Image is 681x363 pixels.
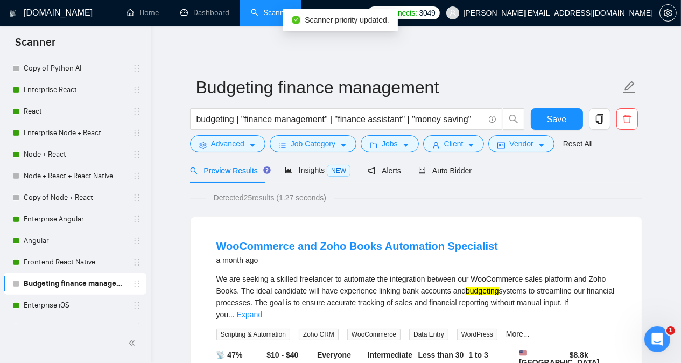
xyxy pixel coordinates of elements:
[24,208,126,230] a: Enterprise Angular
[216,273,616,320] div: We are seeking a skilled freelancer to automate the integration between our WooCommerce sales pla...
[547,113,566,126] span: Save
[589,114,610,124] span: copy
[368,167,375,174] span: notification
[305,16,389,24] span: Scanner priority updated.
[382,138,398,150] span: Jobs
[506,330,530,338] a: More...
[132,64,141,73] span: holder
[291,138,335,150] span: Job Category
[368,166,401,175] span: Alerts
[659,4,677,22] button: setting
[24,187,126,208] a: Copy of Node + React
[503,114,524,124] span: search
[132,107,141,116] span: holder
[251,8,291,17] a: searchScanner
[409,329,448,340] span: Data Entry
[419,7,436,19] span: 3049
[24,144,126,165] a: Node + React
[370,141,377,149] span: folder
[132,215,141,224] span: holder
[519,349,527,357] img: 🇺🇸
[418,167,426,174] span: robot
[190,135,265,152] button: settingAdvancedcaret-down
[132,258,141,267] span: holder
[622,80,636,94] span: edit
[128,338,139,348] span: double-left
[24,230,126,252] a: Angular
[616,108,638,130] button: delete
[132,301,141,310] span: holder
[132,236,141,245] span: holder
[617,114,637,124] span: delete
[216,240,498,252] a: WooCommerce and Zoho Books Automation Specialist
[216,254,498,267] div: a month ago
[24,122,126,144] a: Enterprise Node + React
[444,138,464,150] span: Client
[457,329,497,340] span: WordPress
[589,108,610,130] button: copy
[6,34,64,57] span: Scanner
[467,141,475,149] span: caret-down
[340,141,347,149] span: caret-down
[368,351,412,359] b: Intermediate
[563,138,593,150] a: Reset All
[497,141,505,149] span: idcard
[24,316,126,338] a: iOS
[418,166,472,175] span: Auto Bidder
[423,135,485,152] button: userClientcaret-down
[249,141,256,149] span: caret-down
[196,113,484,126] input: Search Freelance Jobs...
[503,108,524,130] button: search
[488,135,554,152] button: idcardVendorcaret-down
[228,310,235,319] span: ...
[132,193,141,202] span: holder
[24,295,126,316] a: Enterprise iOS
[449,9,457,17] span: user
[292,16,300,24] span: check-circle
[509,138,533,150] span: Vendor
[216,351,243,359] b: 📡 47%
[24,273,126,295] a: Budgeting finance management
[24,79,126,101] a: Enterprise React
[531,108,583,130] button: Save
[180,8,229,17] a: dashboardDashboard
[190,166,268,175] span: Preview Results
[132,172,141,180] span: holder
[132,280,141,288] span: holder
[132,86,141,94] span: holder
[660,9,676,17] span: setting
[402,141,410,149] span: caret-down
[327,165,350,177] span: NEW
[24,101,126,122] a: React
[285,166,350,174] span: Insights
[199,141,207,149] span: setting
[317,351,351,359] b: Everyone
[266,351,298,359] b: $10 - $40
[466,287,499,295] mark: budgeting
[538,141,545,149] span: caret-down
[206,192,334,204] span: Detected 25 results (1.27 seconds)
[216,329,290,340] span: Scripting & Automation
[659,9,677,17] a: setting
[9,5,17,22] img: logo
[196,74,620,101] input: Scanner name...
[262,165,272,175] div: Tooltip anchor
[570,351,588,359] b: $ 8.8k
[190,167,198,174] span: search
[489,116,496,123] span: info-circle
[270,135,356,152] button: barsJob Categorycaret-down
[24,58,126,79] a: Copy of Python AI
[299,329,339,340] span: Zoho CRM
[211,138,244,150] span: Advanced
[279,141,286,149] span: bars
[285,166,292,174] span: area-chart
[24,252,126,273] a: Frontend React Native
[432,141,440,149] span: user
[361,135,419,152] button: folderJobscaret-down
[666,326,675,335] span: 1
[127,8,159,17] a: homeHome
[24,165,126,187] a: Node + React + React Native
[347,329,401,340] span: WooCommerce
[132,129,141,137] span: holder
[644,326,670,352] iframe: Intercom live chat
